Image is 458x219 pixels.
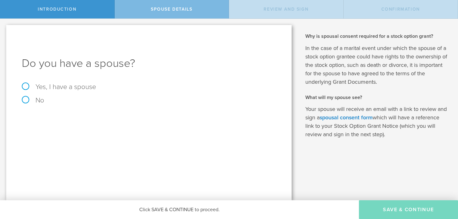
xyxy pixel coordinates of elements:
label: Yes, I have a spouse [22,83,96,91]
p: In the case of a marital event under which the spouse of a stock option grantee could have rights... [305,44,449,86]
span: Spouse Details [151,7,192,12]
span: Introduction [38,7,76,12]
h2: Why is spousal consent required for a stock option grant? [305,33,449,40]
p: Your spouse will receive an email with a link to review and sign a which will have a reference li... [305,105,449,139]
h2: What will my spouse see? [305,94,449,101]
label: No [22,96,44,104]
span: Confirmation [381,7,420,12]
span: Review and Sign [264,7,308,12]
a: spousal consent form [320,114,373,121]
button: Save & Continue [359,200,458,219]
h1: Do you have a spouse? [22,56,276,71]
iframe: Chat Widget [427,170,458,200]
